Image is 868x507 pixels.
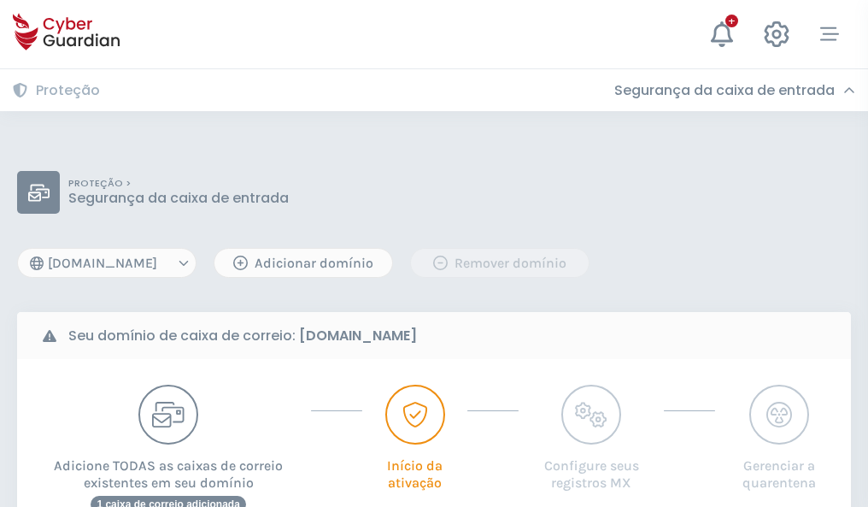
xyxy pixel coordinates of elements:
div: Segurança da caixa de entrada [614,82,855,99]
h3: Proteção [36,82,100,99]
strong: [DOMAIN_NAME] [299,326,417,345]
p: Início da ativação [379,445,449,492]
h3: Segurança da caixa de entrada [614,82,835,99]
div: + [725,15,738,27]
button: Remover domínio [410,248,589,278]
p: Adicione TODAS as caixas de correio existentes em seu domínio [43,445,294,492]
button: Configure seus registros MX [536,385,648,492]
p: Segurança da caixa de entrada [68,190,289,207]
div: Remover domínio [424,253,576,274]
p: Gerenciar a quarentena [732,445,825,492]
button: Adicionar domínio [214,248,393,278]
p: Configure seus registros MX [536,445,648,492]
b: Seu domínio de caixa de correio: [68,326,417,346]
button: Início da ativação [379,385,449,492]
div: Adicionar domínio [227,253,379,274]
button: Gerenciar a quarentena [732,385,825,492]
p: PROTEÇÃO > [68,178,289,190]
